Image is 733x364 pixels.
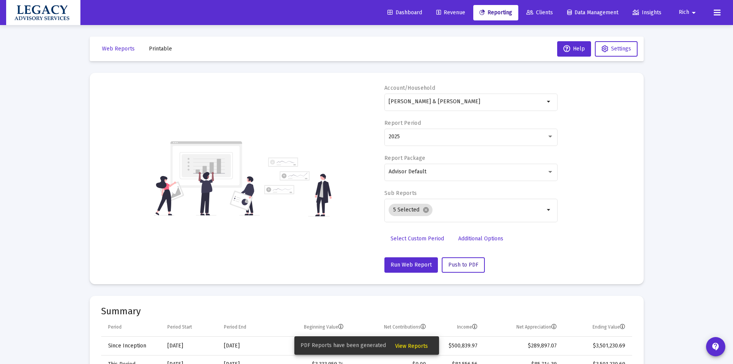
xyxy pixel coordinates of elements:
[384,190,417,196] label: Sub Reports
[349,318,431,337] td: Column Net Contributions
[422,206,429,213] mat-icon: cancel
[381,5,428,20] a: Dashboard
[595,41,638,57] button: Settings
[562,318,632,337] td: Column Ending Value
[384,324,426,330] div: Net Contributions
[626,5,668,20] a: Insights
[689,5,698,20] mat-icon: arrow_drop_down
[679,9,689,16] span: Rich
[563,45,585,52] span: Help
[711,342,720,351] mat-icon: contact_support
[387,9,422,16] span: Dashboard
[457,324,478,330] div: Income
[483,318,563,337] td: Column Net Appreciation
[108,324,122,330] div: Period
[670,5,708,20] button: Rich
[395,343,428,349] span: View Reports
[633,9,661,16] span: Insights
[520,5,559,20] a: Clients
[101,318,162,337] td: Column Period
[384,85,435,91] label: Account/Household
[562,337,632,355] td: $3,501,230.69
[143,41,178,57] button: Printable
[272,337,349,355] td: $0.00
[162,318,219,337] td: Column Period Start
[611,45,631,52] span: Settings
[12,5,75,20] img: Dashboard
[431,318,483,337] td: Column Income
[436,9,465,16] span: Revenue
[430,5,471,20] a: Revenue
[473,5,518,20] a: Reporting
[224,324,246,330] div: Period End
[458,235,503,242] span: Additional Options
[544,97,554,106] mat-icon: arrow_drop_down
[391,262,432,268] span: Run Web Report
[384,120,421,126] label: Report Period
[301,342,386,349] span: PDF Reports have been generated
[516,324,557,330] div: Net Appreciation
[389,133,400,140] span: 2025
[391,235,444,242] span: Select Custom Period
[272,318,349,337] td: Column Beginning Value
[431,337,483,355] td: $500,839.97
[567,9,618,16] span: Data Management
[389,339,434,352] button: View Reports
[264,158,332,216] img: reporting-alt
[96,41,141,57] button: Web Reports
[101,337,162,355] td: Since Inception
[389,202,544,218] mat-chip-list: Selection
[442,257,485,273] button: Push to PDF
[167,324,192,330] div: Period Start
[384,155,425,161] label: Report Package
[219,318,272,337] td: Column Period End
[167,342,213,350] div: [DATE]
[384,257,438,273] button: Run Web Report
[448,262,478,268] span: Push to PDF
[483,337,563,355] td: $289,897.07
[149,45,172,52] span: Printable
[389,99,544,105] input: Search or select an account or household
[479,9,512,16] span: Reporting
[389,204,432,216] mat-chip: 5 Selected
[389,168,426,175] span: Advisor Default
[561,5,624,20] a: Data Management
[154,140,260,216] img: reporting
[593,324,625,330] div: Ending Value
[102,45,135,52] span: Web Reports
[526,9,553,16] span: Clients
[544,205,554,215] mat-icon: arrow_drop_down
[224,342,267,350] div: [DATE]
[557,41,591,57] button: Help
[101,307,632,315] mat-card-title: Summary
[304,324,344,330] div: Beginning Value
